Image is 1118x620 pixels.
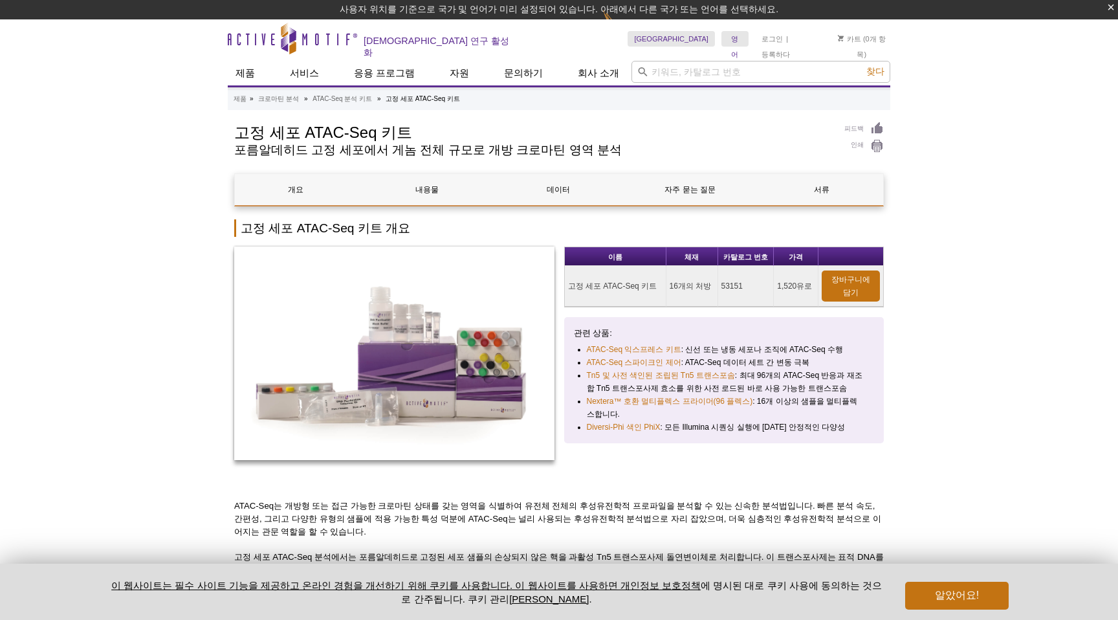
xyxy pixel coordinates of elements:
[587,397,858,419] font: : 16개 이상의 샘플을 멀티플렉스합니다.
[258,93,299,105] a: 크로마틴 분석
[235,174,356,205] a: 개요
[844,125,864,132] font: 피드백
[366,174,488,205] a: 내용물
[587,395,753,408] a: Nextera™ 호환 멀티플렉스 프라이머(96 플렉스)
[831,275,870,297] font: 장바구니에 담기
[935,590,979,601] font: 알았어요!
[589,593,592,604] font: .
[838,35,844,41] img: 장바구니
[463,593,510,604] font: . 쿠키 관리
[234,247,554,460] img: CUT&Tag-IT 분석 키트 - 조직
[574,328,612,338] font: 관련 상품:
[721,282,743,291] font: 53151
[386,95,460,102] font: 고정 세포 ATAC-Seq 키트
[234,501,881,537] font: ATAC-Seq는 개방형 또는 접근 가능한 크로마틴 상태를 갖는 영역을 식별하여 유전체 전체의 후성유전학적 프로파일을 분석할 수 있는 신속한 분석법입니다. 빠른 분석 속도, ...
[761,174,882,205] a: 서류
[587,343,681,356] a: ATAC-Seq 익스프레스 키트
[568,282,657,291] font: 고정 세포 ATAC-Seq 키트
[905,582,1009,610] button: 알았어요!
[236,67,255,78] font: 제품
[504,67,543,78] font: 문의하기
[587,371,862,393] font: : 최대 96개의 ATAC-Seq 반응과 재조합 Tn5 트랜스포사제 효소를 위한 사전 로드된 바로 사용 가능한 트랜스포솜
[587,358,681,367] font: ATAC-Seq 스파이크인 제어
[630,174,751,205] a: 자주 묻는 질문
[547,185,570,194] font: 데이터
[234,552,884,575] font: 고정 세포 ATAC-Seq 분석에서는 포름알데히드로 고정된 세포 샘플의 손상되지 않은 핵을 과활성 Tn5 트랜스포사제 돌연변이체로 처리합니다. 이 트랜스포사제는 표적 DNA를...
[587,423,661,432] font: Diversi-Phi 색인 PhiX
[340,4,778,14] font: 사용자 위치를 기준으로 국가 및 언어가 미리 설정되어 있습니다. 아래에서 다른 국가 또는 언어를 선택하세요.
[509,593,589,604] button: [PERSON_NAME]
[847,35,861,43] font: 카트
[670,282,712,291] font: 16개의 처방
[786,35,788,43] font: |
[587,356,681,369] a: ATAC-Seq 스파이크인 제어
[844,139,884,153] a: 인쇄
[377,95,381,102] font: »
[685,253,699,261] font: 체재
[234,95,247,102] font: 제품
[664,185,716,194] font: 자주 묻는 질문
[587,397,753,406] font: Nextera™ 호환 멀티플렉스 프라이머(96 플렉스)
[608,253,622,261] font: 이름
[496,61,551,85] a: 문의하기
[304,95,308,102] font: »
[587,371,735,380] font: Tn5 및 사전 색인된 조립된 Tn5 트랜스포솜
[258,95,299,102] font: 크로마틴 분석
[777,282,812,291] font: 1,520유로
[631,61,890,83] input: 키워드, 카탈로그 번호
[838,34,861,43] a: 카트
[250,95,254,102] font: »
[312,95,372,102] font: ATAC-Seq 분석 키트
[415,185,439,194] font: 내용물
[364,36,509,58] font: [DEMOGRAPHIC_DATA] 연구 활성화
[442,61,477,85] a: 자원
[312,93,372,105] a: ATAC-Seq 분석 키트
[346,61,422,85] a: 응용 프로그램
[862,65,888,78] button: 찾다
[587,421,661,434] a: Diversi-Phi 색인 PhiX
[814,185,829,194] font: 서류
[401,580,882,604] font: 에 명시된 대로 쿠키 사용에 동의하는 것으로 간주됩니다
[762,50,790,59] a: 등록하다
[570,61,627,85] a: 회사 소개
[498,174,619,205] a: 데이터
[290,67,319,78] font: 서비스
[587,369,735,382] a: Tn5 및 사전 색인된 조립된 Tn5 트랜스포솜
[450,67,469,78] font: 자원
[762,34,783,43] a: 로그인
[578,67,619,78] font: 회사 소개
[857,35,885,58] font: (0개 항목)
[681,345,843,354] font: : 신선 또는 냉동 세포나 조직에 ATAC-Seq 수행
[681,358,809,367] font: : ATAC-Seq 데이터 세트 간 변동 극복
[282,61,327,85] a: 서비스
[111,580,701,591] a: 이 웹사이트는 필수 사이트 기능을 제공하고 온라인 경험을 개선하기 위해 쿠키를 사용합니다. 이 웹사이트를 사용하면 개인정보 보호정책
[234,143,622,157] font: 포름알데히드 고정 세포에서 게놈 전체 규모로 개방 크로마틴 영역 분석
[234,124,412,141] font: 고정 세포 ATAC-Seq 키트
[762,50,790,58] font: 등록하다
[661,423,846,432] font: : 모든 Illumina 시퀀싱 실행에 [DATE] 안정적인 다양성
[866,66,884,76] font: 찾다
[723,253,768,261] font: 카탈로그 번호
[731,35,738,58] font: 영어
[228,61,263,85] a: 제품
[234,93,247,105] a: 제품
[354,67,415,78] font: 응용 프로그램
[603,10,637,40] img: 여기서 변경하세요
[789,253,803,261] font: 가격
[844,122,884,136] a: 피드백
[587,345,681,354] font: ATAC-Seq 익스프레스 키트
[634,35,708,43] font: [GEOGRAPHIC_DATA]
[822,271,880,302] a: 장바구니에 담기
[288,185,303,194] font: 개요
[241,221,410,235] font: 고정 세포 ATAC-Seq 키트 개요
[762,35,783,43] font: 로그인
[851,141,864,148] font: 인쇄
